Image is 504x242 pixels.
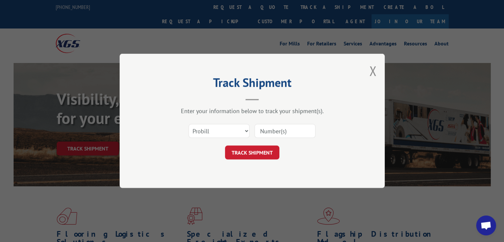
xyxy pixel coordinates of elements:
div: Open chat [476,215,496,235]
h2: Track Shipment [153,78,352,91]
button: TRACK SHIPMENT [225,146,279,160]
button: Close modal [369,62,376,80]
input: Number(s) [254,124,315,138]
div: Enter your information below to track your shipment(s). [153,107,352,115]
